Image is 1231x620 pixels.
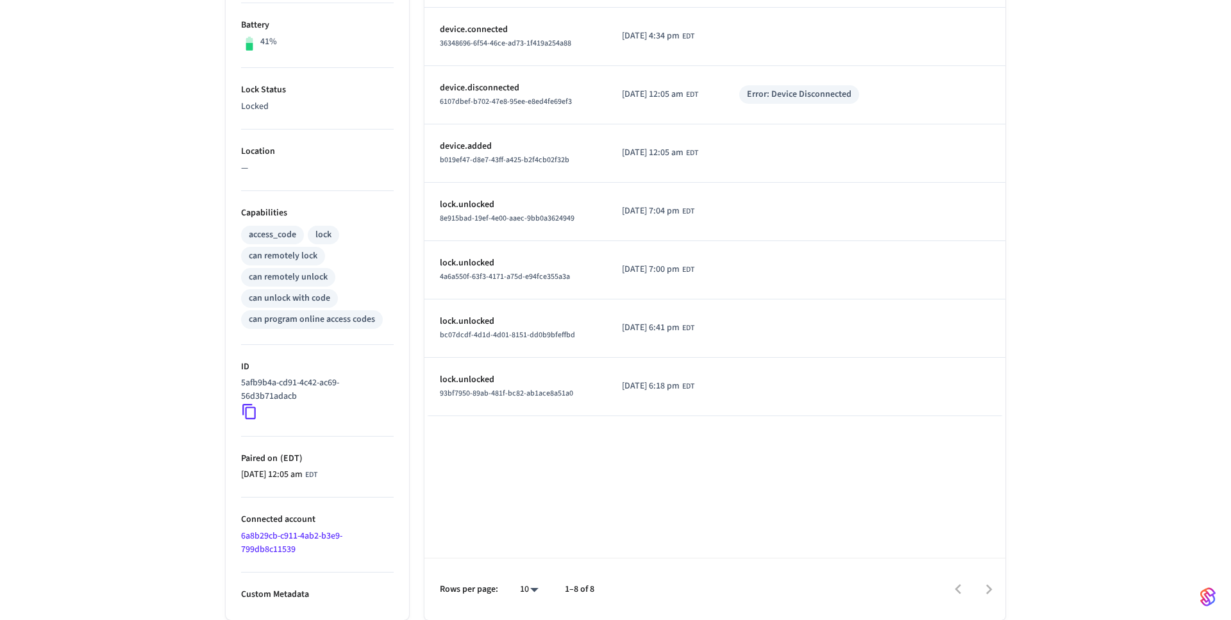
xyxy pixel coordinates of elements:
[440,583,498,596] p: Rows per page:
[622,321,694,335] div: America/New_York
[686,89,698,101] span: EDT
[622,205,680,218] span: [DATE] 7:04 pm
[622,88,698,101] div: America/New_York
[241,468,303,482] span: [DATE] 12:05 am
[440,256,591,270] p: lock.unlocked
[440,81,591,95] p: device.disconnected
[622,146,698,160] div: America/New_York
[622,380,694,393] div: America/New_York
[747,88,851,101] div: Error: Device Disconnected
[241,100,394,113] p: Locked
[682,323,694,334] span: EDT
[440,388,573,399] span: 93bf7950-89ab-481f-bc82-ab1ace8a51a0
[440,23,591,37] p: device.connected
[241,468,317,482] div: America/New_York
[622,321,680,335] span: [DATE] 6:41 pm
[315,228,331,242] div: lock
[622,29,694,43] div: America/New_York
[686,147,698,159] span: EDT
[241,145,394,158] p: Location
[241,513,394,526] p: Connected account
[682,31,694,42] span: EDT
[622,146,683,160] span: [DATE] 12:05 am
[249,313,375,326] div: can program online access codes
[682,206,694,217] span: EDT
[622,263,680,276] span: [DATE] 7:00 pm
[241,162,394,175] p: —
[514,580,544,599] div: 10
[440,271,570,282] span: 4a6a550f-63f3-4171-a75d-e94fce355a3a
[249,228,296,242] div: access_code
[440,140,591,153] p: device.added
[241,588,394,601] p: Custom Metadata
[440,213,574,224] span: 8e915bad-19ef-4e00-aaec-9bb0a3624949
[682,381,694,392] span: EDT
[241,206,394,220] p: Capabilities
[241,83,394,97] p: Lock Status
[260,35,277,49] p: 41%
[622,29,680,43] span: [DATE] 4:34 pm
[622,205,694,218] div: America/New_York
[1200,587,1216,607] img: SeamLogoGradient.69752ec5.svg
[440,330,575,340] span: bc07dcdf-4d1d-4d01-8151-dd0b9bfeffbd
[440,373,591,387] p: lock.unlocked
[622,263,694,276] div: America/New_York
[440,96,572,107] span: 6107dbef-b702-47e8-95ee-e8ed4fe69ef3
[241,360,394,374] p: ID
[622,380,680,393] span: [DATE] 6:18 pm
[440,198,591,212] p: lock.unlocked
[241,376,389,403] p: 5afb9b4a-cd91-4c42-ac69-56d3b71adacb
[241,530,342,556] a: 6a8b29cb-c911-4ab2-b3e9-799db8c11539
[682,264,694,276] span: EDT
[440,38,571,49] span: 36348696-6f54-46ce-ad73-1f419a254a88
[565,583,594,596] p: 1–8 of 8
[278,452,303,465] span: ( EDT )
[249,292,330,305] div: can unlock with code
[305,469,317,481] span: EDT
[241,19,394,32] p: Battery
[440,155,569,165] span: b019ef47-d8e7-43ff-a425-b2f4cb02f32b
[241,452,394,465] p: Paired on
[440,315,591,328] p: lock.unlocked
[622,88,683,101] span: [DATE] 12:05 am
[249,271,328,284] div: can remotely unlock
[249,249,317,263] div: can remotely lock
